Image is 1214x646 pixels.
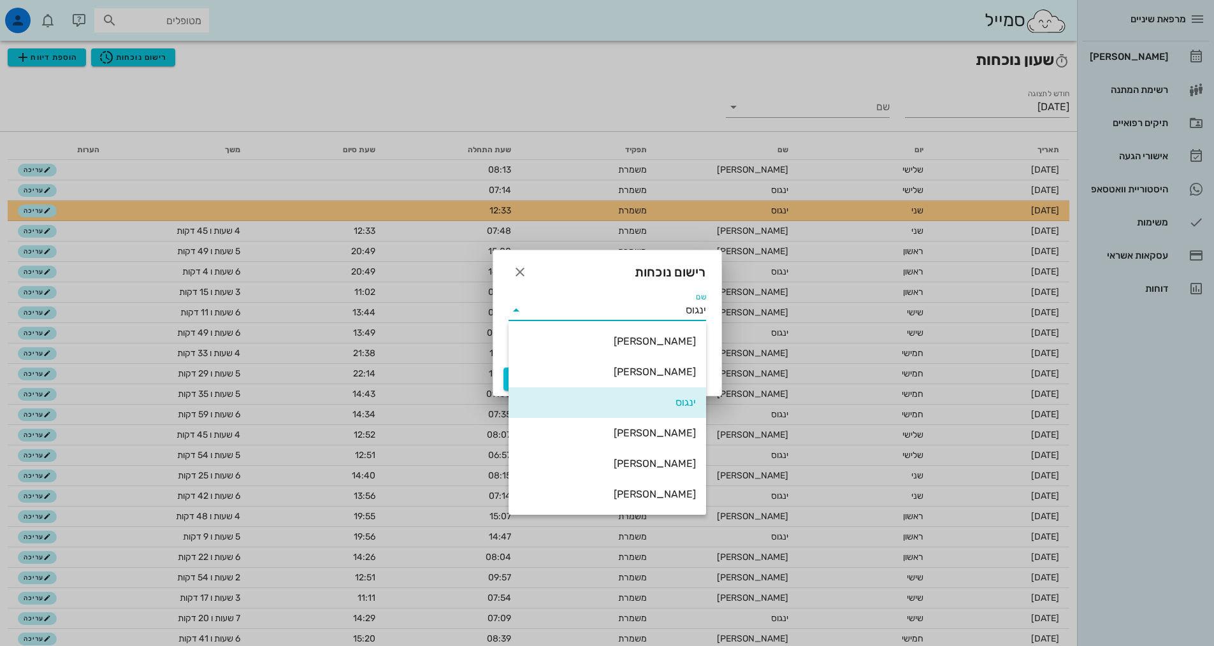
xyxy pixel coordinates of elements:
[519,427,696,439] div: [PERSON_NAME]
[519,366,696,378] div: [PERSON_NAME]
[503,368,544,391] button: יציאה
[519,335,696,347] div: [PERSON_NAME]
[519,488,696,500] div: [PERSON_NAME]
[501,328,714,357] div: שעת כניסה: 07:14
[493,250,721,290] div: רישום נוכחות
[519,396,696,408] div: ינגוס
[696,292,706,302] label: שם
[519,457,696,470] div: [PERSON_NAME]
